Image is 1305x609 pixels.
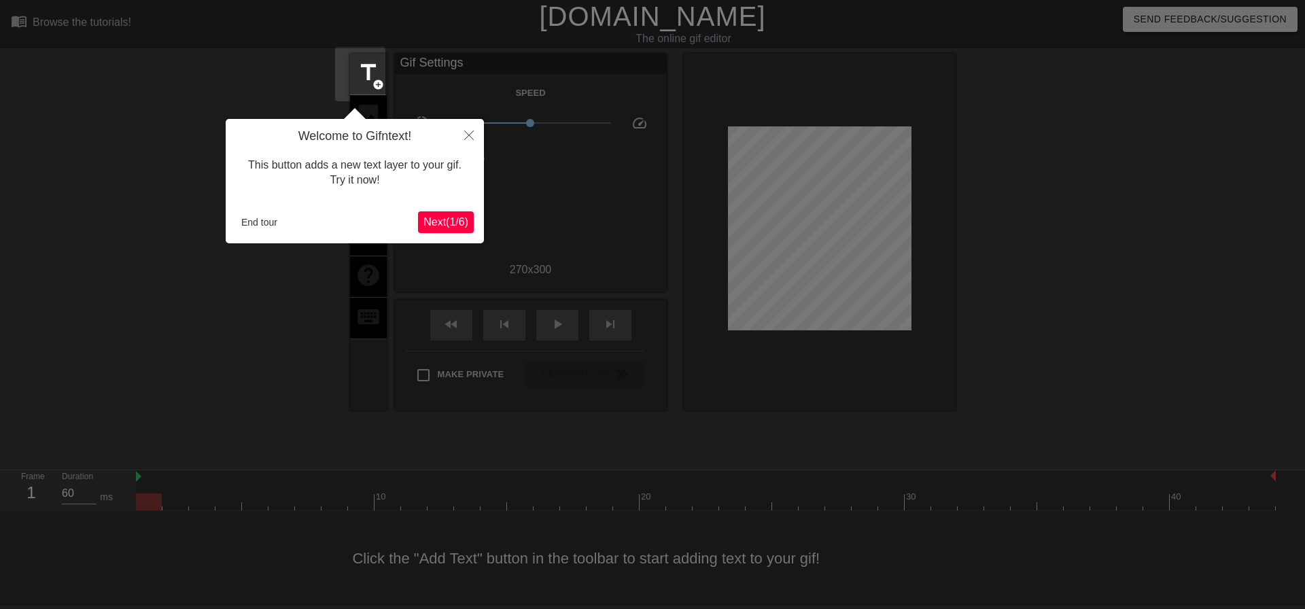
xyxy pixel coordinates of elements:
h4: Welcome to Gifntext! [236,129,474,144]
button: End tour [236,212,283,232]
div: This button adds a new text layer to your gif. Try it now! [236,144,474,202]
button: Close [454,119,484,150]
span: Next ( 1 / 6 ) [423,216,468,228]
button: Next [418,211,474,233]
